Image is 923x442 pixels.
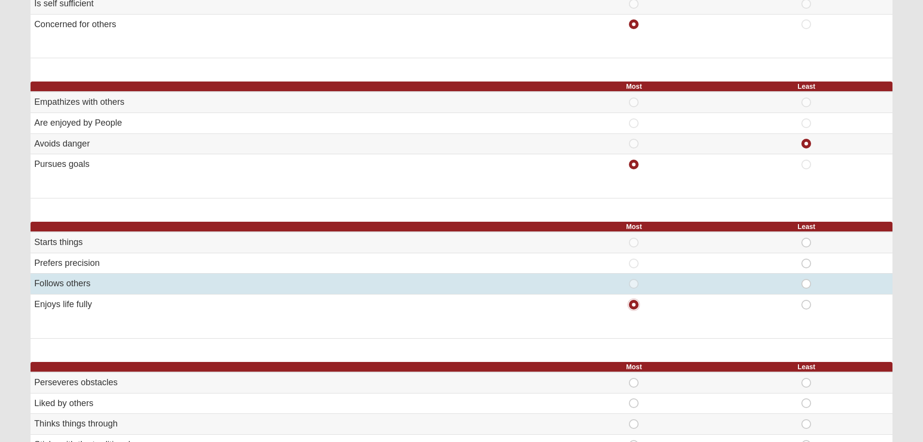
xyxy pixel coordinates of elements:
th: Most [548,222,720,232]
td: Follows others [31,274,548,295]
td: Thinks things through [31,414,548,435]
td: Avoids danger [31,133,548,154]
td: Pursues goals [31,154,548,175]
th: Most [548,82,720,92]
th: Least [720,222,892,232]
th: Most [548,362,720,372]
td: Prefers precision [31,253,548,274]
td: Enjoys life fully [31,295,548,315]
td: Starts things [31,232,548,253]
td: Concerned for others [31,14,548,34]
th: Least [720,362,892,372]
td: Are enjoyed by People [31,113,548,133]
th: Least [720,82,892,92]
td: Liked by others [31,393,548,414]
td: Perseveres obstacles [31,372,548,393]
td: Empathizes with others [31,92,548,113]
